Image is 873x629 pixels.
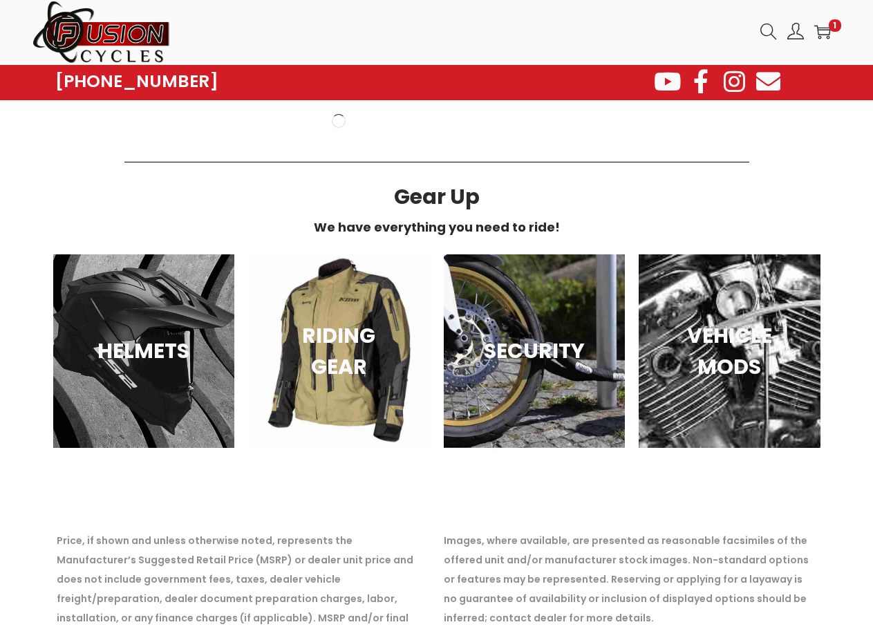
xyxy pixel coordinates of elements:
a: RIDING GEAR [248,254,430,448]
h3: Gear Up [46,187,827,207]
h6: We have everything you need to ride! [46,221,827,234]
p: Images, where available, are presented as reasonable facsimiles of the offered unit and/or manufa... [444,531,817,628]
a: SECURITY [444,254,626,448]
a: 1 [814,24,831,40]
h3: VEHICLE MODS [663,320,796,382]
h3: RIDING GEAR [272,320,406,382]
h3: SECURITY [468,335,601,366]
a: [PHONE_NUMBER] [55,72,218,91]
h3: HELMETS [77,335,211,366]
a: HELMETS [53,254,235,448]
a: VEHICLE MODS [639,254,820,448]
